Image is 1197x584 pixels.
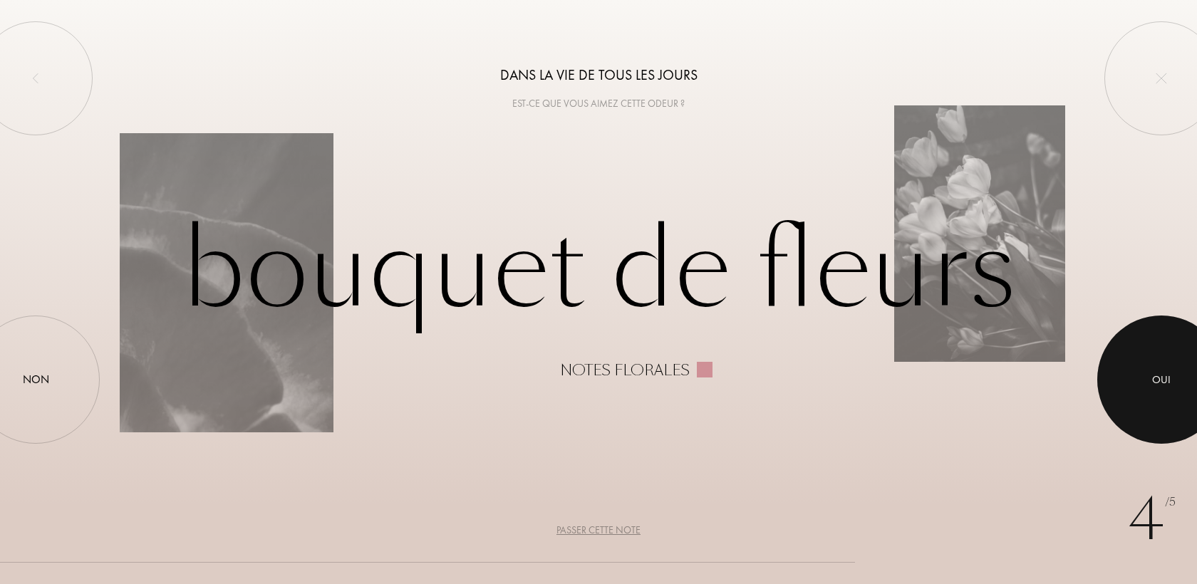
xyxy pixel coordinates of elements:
[1156,73,1167,84] img: quit_onboard.svg
[30,73,41,84] img: left_onboard.svg
[1152,372,1171,388] div: Oui
[1165,494,1176,511] span: /5
[120,205,1077,379] div: Bouquet de fleurs
[560,362,690,379] div: Notes florales
[23,371,49,388] div: Non
[556,523,641,538] div: Passer cette note
[1128,477,1176,563] div: 4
